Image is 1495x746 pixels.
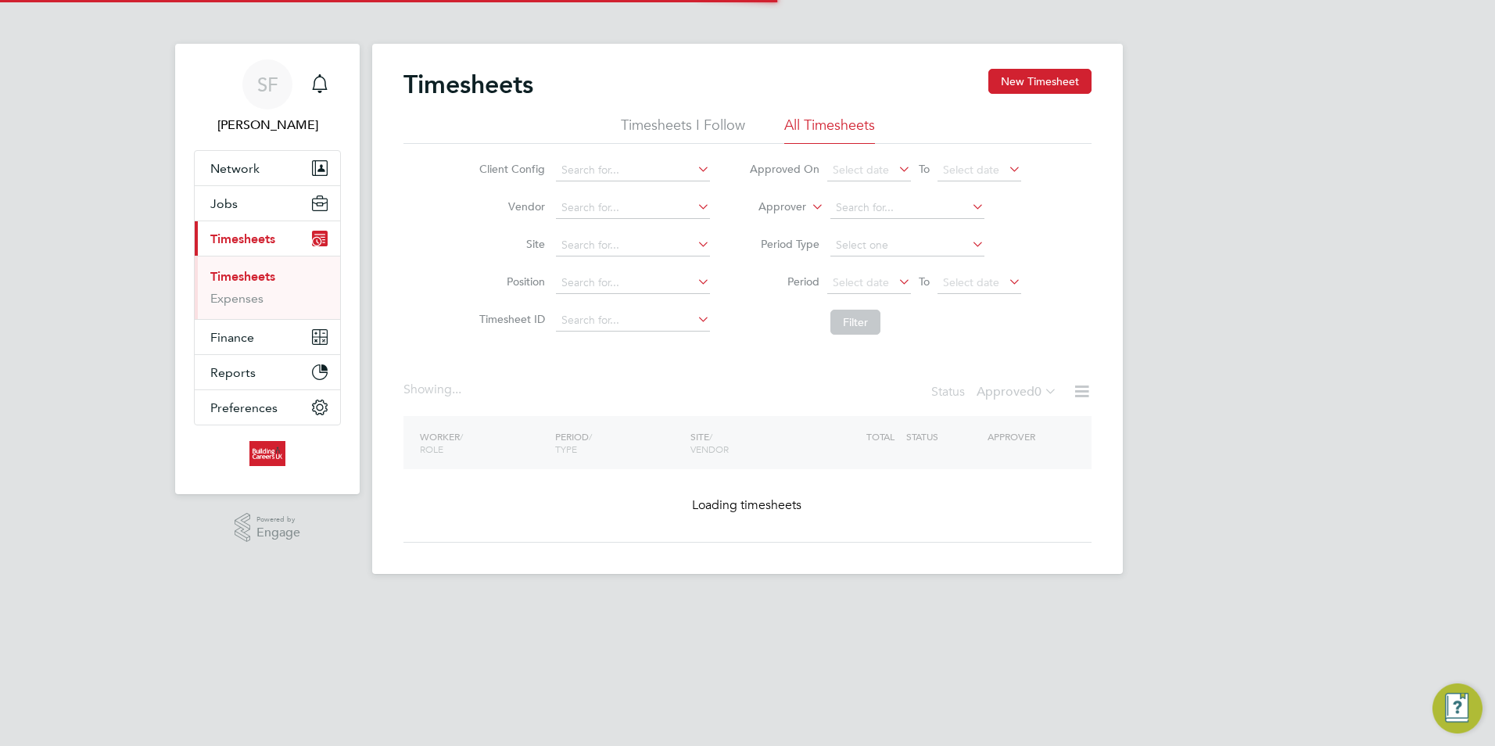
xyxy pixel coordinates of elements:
[235,513,301,543] a: Powered byEngage
[556,310,710,332] input: Search for...
[830,310,880,335] button: Filter
[749,162,819,176] label: Approved On
[556,235,710,256] input: Search for...
[1432,683,1482,733] button: Engage Resource Center
[195,151,340,185] button: Network
[830,235,984,256] input: Select one
[475,162,545,176] label: Client Config
[475,312,545,326] label: Timesheet ID
[210,330,254,345] span: Finance
[210,365,256,380] span: Reports
[736,199,806,215] label: Approver
[175,44,360,494] nav: Main navigation
[210,196,238,211] span: Jobs
[195,221,340,256] button: Timesheets
[556,197,710,219] input: Search for...
[194,441,341,466] a: Go to home page
[749,274,819,289] label: Period
[452,382,461,397] span: ...
[210,269,275,284] a: Timesheets
[833,275,889,289] span: Select date
[195,390,340,425] button: Preferences
[195,355,340,389] button: Reports
[195,256,340,319] div: Timesheets
[943,275,999,289] span: Select date
[556,272,710,294] input: Search for...
[403,382,464,398] div: Showing
[210,161,260,176] span: Network
[256,526,300,540] span: Engage
[257,74,278,95] span: SF
[210,231,275,246] span: Timesheets
[833,163,889,177] span: Select date
[931,382,1060,403] div: Status
[194,59,341,134] a: SF[PERSON_NAME]
[194,116,341,134] span: Sophie Forshaw
[784,116,875,144] li: All Timesheets
[988,69,1092,94] button: New Timesheet
[914,271,934,292] span: To
[195,320,340,354] button: Finance
[749,237,819,251] label: Period Type
[1034,384,1041,400] span: 0
[830,197,984,219] input: Search for...
[475,274,545,289] label: Position
[977,384,1057,400] label: Approved
[943,163,999,177] span: Select date
[475,199,545,213] label: Vendor
[256,513,300,526] span: Powered by
[621,116,745,144] li: Timesheets I Follow
[195,186,340,221] button: Jobs
[249,441,285,466] img: buildingcareersuk-logo-retina.png
[475,237,545,251] label: Site
[210,291,264,306] a: Expenses
[210,400,278,415] span: Preferences
[556,160,710,181] input: Search for...
[403,69,533,100] h2: Timesheets
[914,159,934,179] span: To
